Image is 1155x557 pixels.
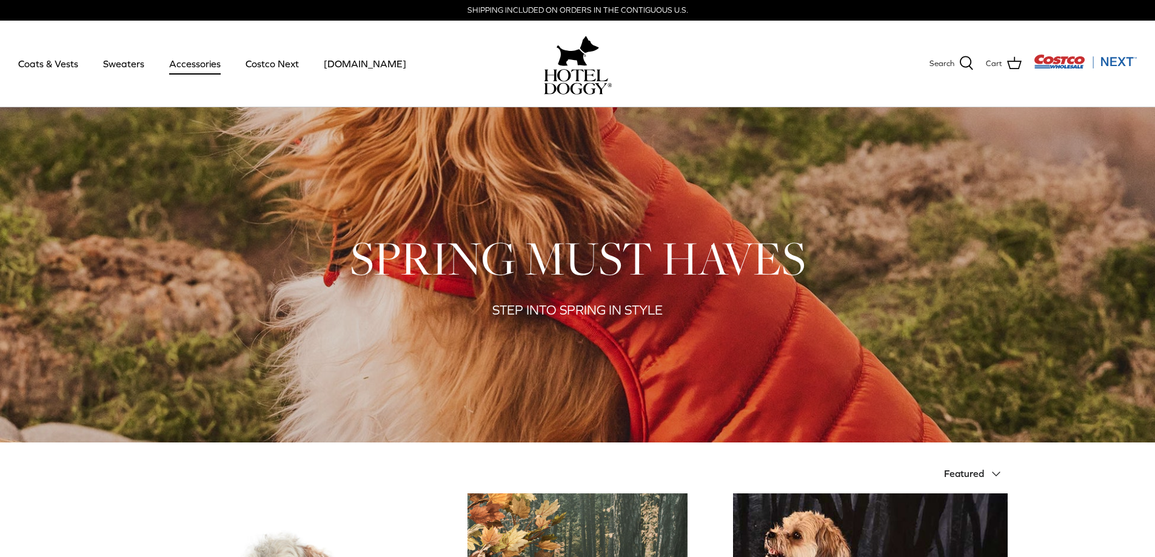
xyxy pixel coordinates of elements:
[147,228,1008,288] h1: SPRING MUST HAVES
[944,468,984,479] span: Featured
[544,33,612,95] a: hoteldoggy.com hoteldoggycom
[235,43,310,84] a: Costco Next
[986,56,1022,72] a: Cart
[944,461,1008,487] button: Featured
[544,69,612,95] img: hoteldoggycom
[1034,62,1137,71] a: Visit Costco Next
[335,300,820,321] div: STEP INTO SPRING IN STYLE
[313,43,417,84] a: [DOMAIN_NAME]
[557,33,599,69] img: hoteldoggy.com
[158,43,232,84] a: Accessories
[7,43,89,84] a: Coats & Vests
[1034,54,1137,69] img: Costco Next
[92,43,155,84] a: Sweaters
[986,58,1002,70] span: Cart
[929,58,954,70] span: Search
[929,56,974,72] a: Search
